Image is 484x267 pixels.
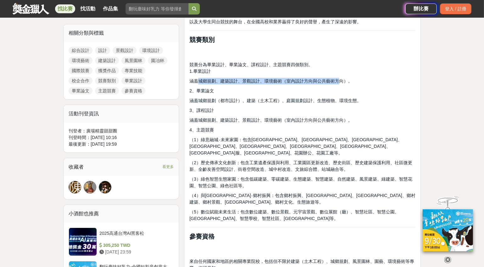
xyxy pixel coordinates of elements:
[99,230,171,242] div: 2025高通台灣AI黑客松
[69,67,93,74] a: 國際競賽
[55,4,75,13] a: 找比賽
[189,62,313,67] span: 競賽分為畢業設計、畢業論文、課程設計、主題競賽四個類別。
[148,57,167,64] a: 園冶杯
[189,118,352,123] span: 涵蓋城鄉規劃、建築設計、景觀設計、環境藝術（室內設計方向與公共藝術方向）。
[100,4,121,13] a: 作品集
[99,181,111,193] img: Avatar
[189,160,412,172] span: （2）歷史傳承文化創新：包含工業遺產保護與利用、工業園區更新改造、歷史街區、歷史建築保護利用、社區微更新、全齡友善空間設計、街巷空間改造、城中村改造、文旅綜合體、站城融合等。
[99,242,171,249] div: 305,250 TWD
[189,88,214,93] span: 2、畢業論文
[78,4,98,13] a: 找活動
[69,134,174,141] div: 刊登時間： [DATE] 10:16
[189,36,215,43] strong: 競賽類別
[121,67,145,74] a: 專業技能
[69,228,174,256] a: 2025高通台灣AI黑客松 305,250 TWD [DATE] 23:59
[121,77,145,84] a: 畢業設計
[64,205,179,223] div: 小酒館也推薦
[69,87,93,95] a: 畢業論文
[95,47,110,54] a: 設計
[189,233,215,240] strong: 參賽資格
[162,163,174,170] span: 看更多
[113,47,137,54] a: 景觀設計
[95,77,119,84] a: 競賽類別
[69,47,93,54] a: 綜合設計
[69,141,174,148] div: 最後更新： [DATE] 19:59
[69,181,81,194] a: 陳
[99,249,171,255] div: [DATE] 23:59
[95,67,119,74] a: 獲獎作品
[440,3,471,14] div: 登入 / 註冊
[95,57,119,64] a: 建築設計
[189,98,361,103] span: 涵蓋城鄉規劃（都市設計）、建築（土木工程）、庭園規劃設計、生態植物、環境生態。
[189,127,214,132] span: 4、主題競賽
[189,137,402,155] span: （1）綠意融城‧未來家園：包含[GEOGRAPHIC_DATA]、[GEOGRAPHIC_DATA]、[GEOGRAPHIC_DATA]、[GEOGRAPHIC_DATA]、[GEOGRAPHI...
[64,105,179,123] div: 活動刊登資訊
[69,128,174,134] div: 刊登者： 廣場精靈甜甜圈
[95,87,119,95] a: 主題競賽
[189,209,399,221] span: （5）數位賦能未來生活：包含數位建築、數位景觀、元宇宙景觀、數位展館（廳）、智慧社區、智慧公園、[GEOGRAPHIC_DATA]、智慧學校、智慧社區、[GEOGRAPHIC_DATA]等。
[126,3,189,15] input: 翻玩臺味好乳力 等你發揮創意！
[423,209,473,251] img: c171a689-fb2c-43c6-a33c-e56b1f4b2190.jpg
[64,24,179,42] div: 相關分類與標籤
[189,108,214,113] span: 3、課程設計
[189,177,412,188] span: （3）綠色智慧生態家園：包含低碳建築、零碳建築、生態建築、智慧建築、自然建築、風景建築、綠建築、智慧花園、智慧公園、綠色社區等。
[69,164,84,170] span: 收藏者
[121,57,145,64] a: 風景園林
[69,57,93,64] a: 環境藝術
[84,181,96,193] img: Avatar
[69,77,93,84] a: 校企合作
[121,87,145,95] a: 參賽資格
[405,3,437,14] a: 辦比賽
[189,78,352,84] span: 涵蓋城鄉規劃、建築設計、景觀設計、環境藝術（室內設計方向與公共藝術方向）。
[189,193,415,205] span: （4）與[GEOGRAPHIC_DATA]‧鄉村振興：包含鄉村振興、[GEOGRAPHIC_DATA]、[GEOGRAPHIC_DATA]、鄉村建築、鄉村景觀、[GEOGRAPHIC_DATA]...
[189,69,211,74] span: 1.畢業設計
[139,47,163,54] a: 環境設計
